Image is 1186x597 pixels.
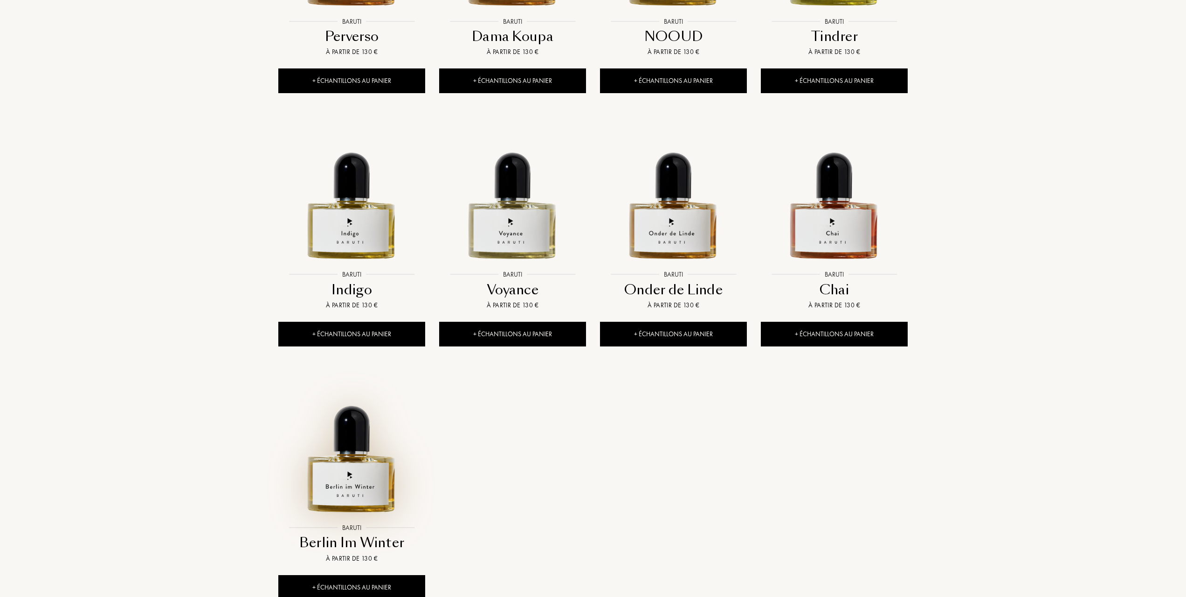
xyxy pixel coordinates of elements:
[282,300,421,310] div: À partir de 130 €
[762,120,907,265] img: Chai Baruti
[600,322,747,346] div: + Échantillons au panier
[443,300,582,310] div: À partir de 130 €
[600,109,747,322] a: Onder de Linde BarutiBarutiOnder de LindeÀ partir de 130 €
[278,109,425,322] a: Indigo BarutiBarutiIndigoÀ partir de 130 €
[765,300,904,310] div: À partir de 130 €
[604,300,743,310] div: À partir de 130 €
[761,68,908,93] div: + Échantillons au panier
[604,47,743,57] div: À partir de 130 €
[279,120,424,265] img: Indigo Baruti
[282,47,421,57] div: À partir de 130 €
[440,120,585,265] img: Voyance Baruti
[278,322,425,346] div: + Échantillons au panier
[278,363,425,575] a: Berlin Im Winter BarutiBarutiBerlin Im WinterÀ partir de 130 €
[761,109,908,322] a: Chai BarutiBarutiChaiÀ partir de 130 €
[439,109,586,322] a: Voyance BarutiBarutiVoyanceÀ partir de 130 €
[765,47,904,57] div: À partir de 130 €
[439,322,586,346] div: + Échantillons au panier
[279,373,424,518] img: Berlin Im Winter Baruti
[282,554,421,563] div: À partir de 130 €
[600,68,747,93] div: + Échantillons au panier
[278,68,425,93] div: + Échantillons au panier
[761,322,908,346] div: + Échantillons au panier
[439,68,586,93] div: + Échantillons au panier
[443,47,582,57] div: À partir de 130 €
[601,120,746,265] img: Onder de Linde Baruti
